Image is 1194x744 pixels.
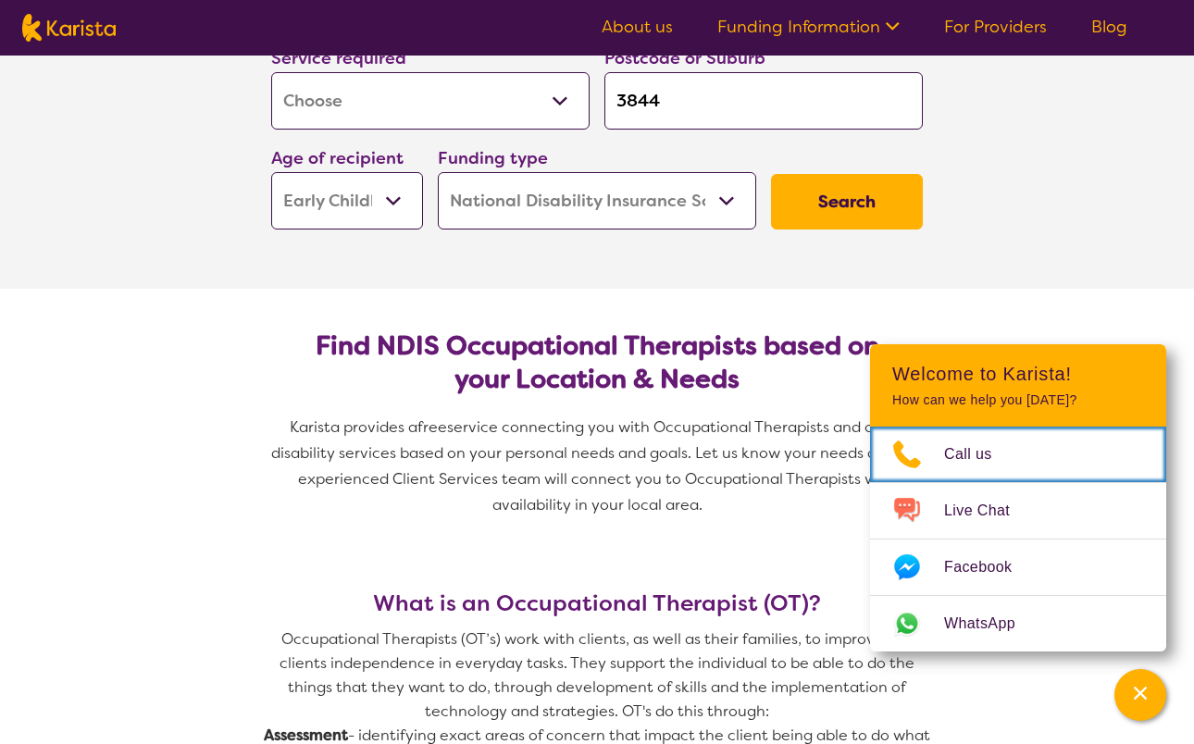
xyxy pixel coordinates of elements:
button: Search [771,174,923,229]
a: Funding Information [717,16,900,38]
p: Occupational Therapists (OT’s) work with clients, as well as their families, to improve the clien... [264,627,930,724]
span: service connecting you with Occupational Therapists and other disability services based on your p... [271,417,927,515]
h3: What is an Occupational Therapist (OT)? [264,590,930,616]
input: Type [604,72,923,130]
label: Service required [271,47,406,69]
label: Funding type [438,147,548,169]
span: WhatsApp [944,610,1038,638]
a: About us [602,16,673,38]
span: Facebook [944,553,1034,581]
span: Karista provides a [290,417,417,437]
img: Karista logo [22,14,116,42]
p: How can we help you [DATE]? [892,392,1144,408]
div: Channel Menu [870,344,1166,651]
button: Channel Menu [1114,669,1166,721]
h2: Welcome to Karista! [892,363,1144,385]
span: Call us [944,440,1014,468]
label: Postcode or Suburb [604,47,765,69]
label: Age of recipient [271,147,404,169]
span: Live Chat [944,497,1032,525]
a: Web link opens in a new tab. [870,596,1166,651]
span: free [417,417,447,437]
a: Blog [1091,16,1127,38]
h2: Find NDIS Occupational Therapists based on your Location & Needs [286,329,908,396]
a: For Providers [944,16,1047,38]
ul: Choose channel [870,427,1166,651]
